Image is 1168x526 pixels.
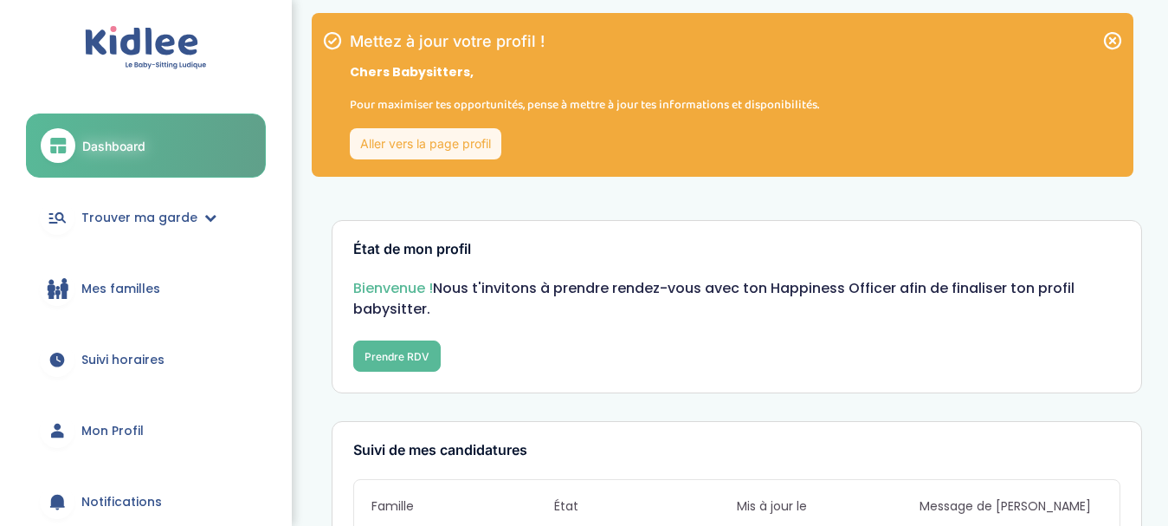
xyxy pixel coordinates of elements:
a: Dashboard [26,114,266,178]
span: Trouver ma garde [81,209,197,227]
span: Mis à jour le [737,497,920,516]
img: logo.svg [85,26,207,70]
p: Pour maximiser tes opportunités, pense à mettre à jour tes informations et disponibilités. [350,95,819,114]
span: Bienvenue ! [353,278,433,298]
p: Nous t'invitons à prendre rendez-vous avec ton Happiness Officer afin de finaliser ton profil bab... [353,278,1120,320]
h3: État de mon profil [353,242,1120,257]
a: Mes familles [26,257,266,320]
span: Mon Profil [81,422,144,440]
span: Mes familles [81,280,160,298]
span: Famille [371,497,554,516]
h1: Mettez à jour votre profil ! [350,34,819,49]
span: Message de [PERSON_NAME] [920,497,1102,516]
span: Dashboard [82,137,145,155]
a: Trouver ma garde [26,186,266,249]
span: Suivi horaires [81,351,165,369]
span: Notifications [81,493,162,511]
a: Aller vers la page profil [350,128,501,159]
p: Chers Babysitters, [350,63,819,81]
a: Suivi horaires [26,328,266,391]
span: État [554,497,737,516]
h3: Suivi de mes candidatures [353,443,1120,458]
a: Mon Profil [26,399,266,462]
button: Prendre RDV [353,341,441,372]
